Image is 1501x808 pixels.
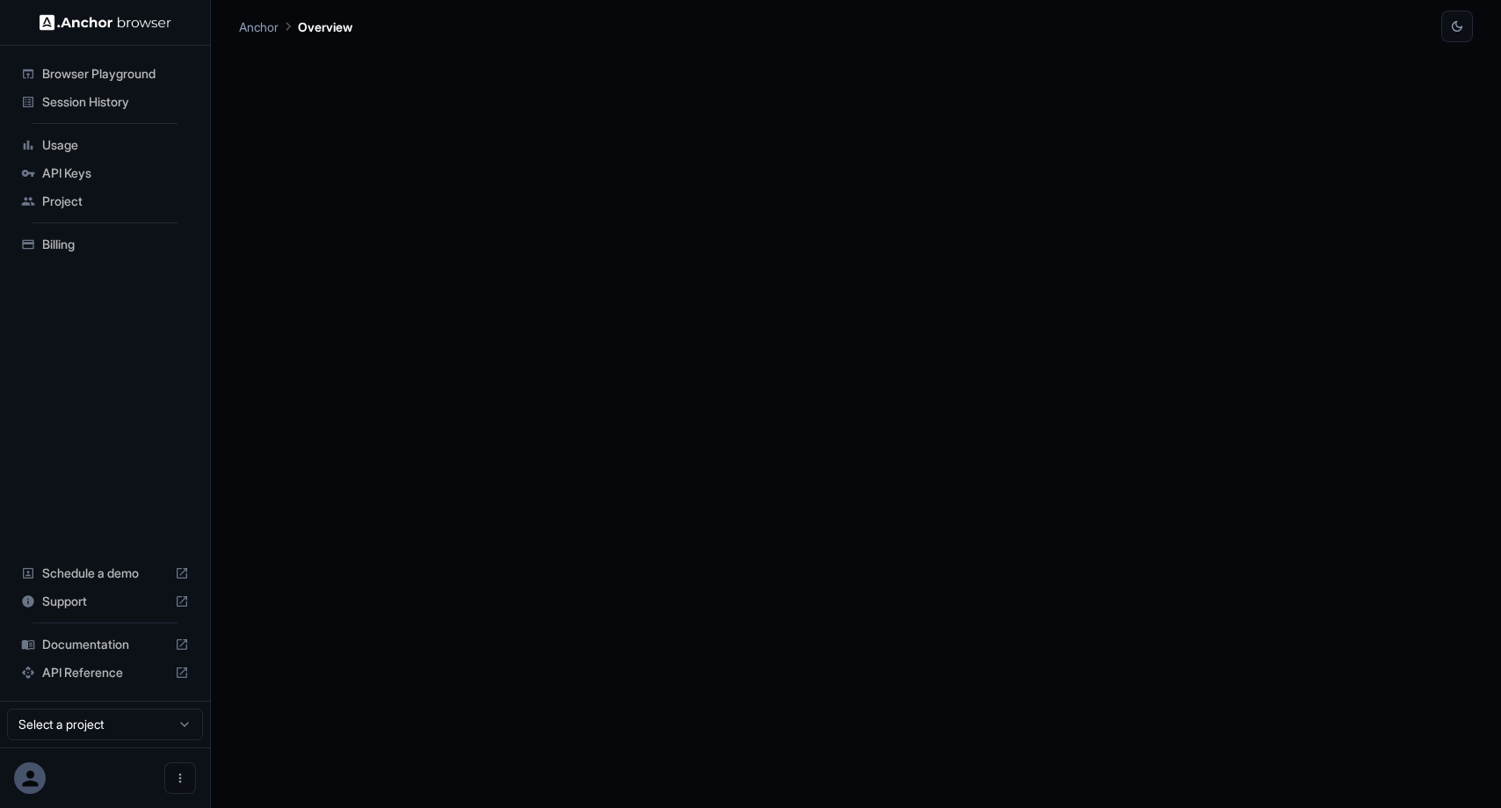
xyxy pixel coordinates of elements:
span: Support [42,593,168,610]
p: Anchor [239,18,279,36]
div: Usage [14,131,196,159]
span: Project [42,193,189,210]
span: API Keys [42,164,189,182]
span: Schedule a demo [42,564,168,582]
span: Usage [42,136,189,154]
div: Support [14,587,196,615]
span: Billing [42,236,189,253]
div: API Reference [14,659,196,687]
div: Session History [14,88,196,116]
nav: breadcrumb [239,17,352,36]
button: Open menu [164,762,196,794]
div: Documentation [14,630,196,659]
span: Documentation [42,636,168,653]
div: Browser Playground [14,60,196,88]
div: Schedule a demo [14,559,196,587]
div: Billing [14,230,196,258]
div: API Keys [14,159,196,187]
img: Anchor Logo [40,14,171,31]
p: Overview [298,18,352,36]
div: Project [14,187,196,215]
span: Browser Playground [42,65,189,83]
span: Session History [42,93,189,111]
span: API Reference [42,664,168,681]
